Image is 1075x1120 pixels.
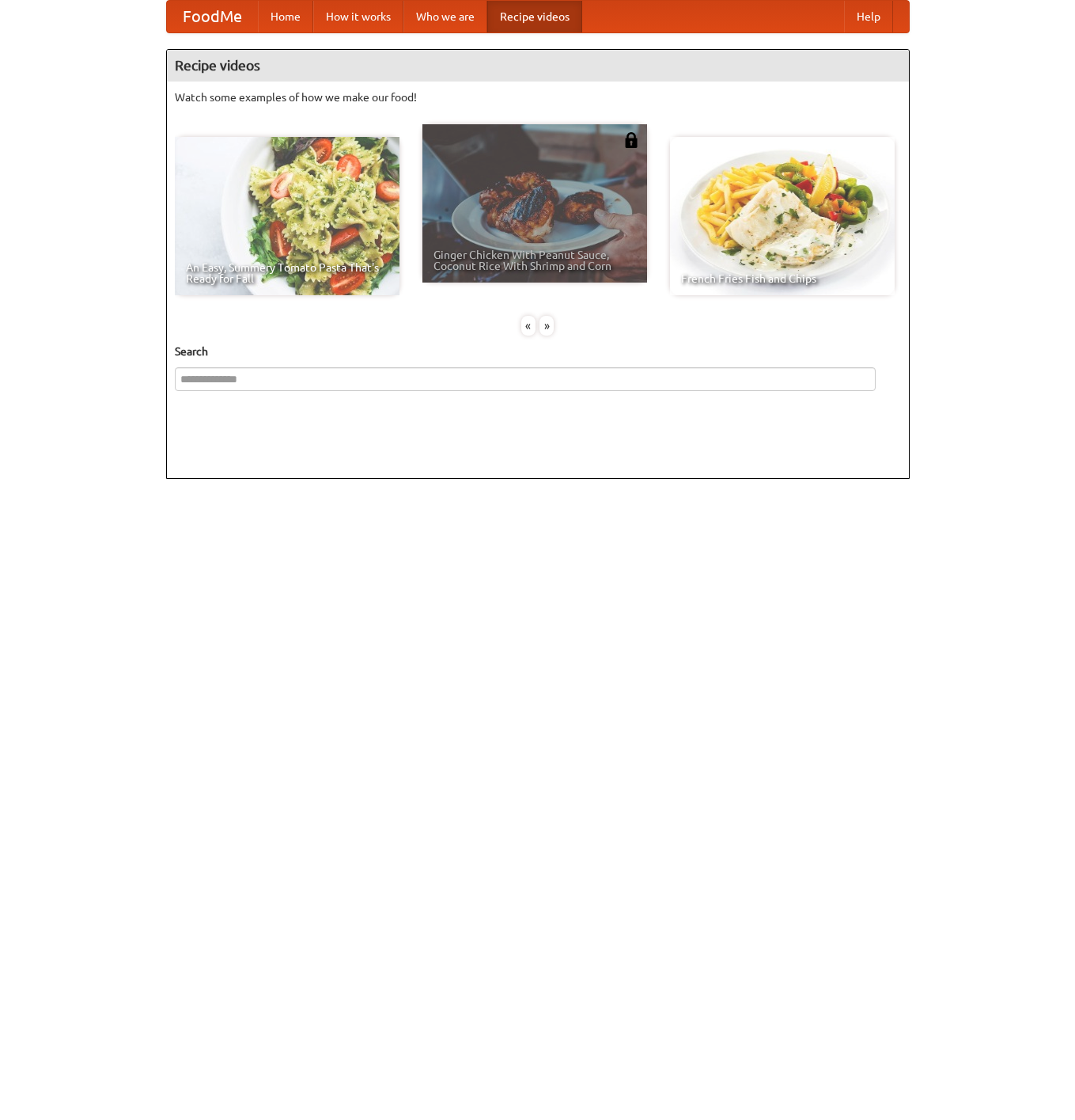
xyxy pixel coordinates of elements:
a: FoodMe [167,1,258,32]
a: How it works [313,1,403,32]
a: Who we are [403,1,487,32]
a: Help [844,1,893,32]
div: » [539,316,554,336]
a: French Fries Fish and Chips [670,137,895,295]
h5: Search [175,344,901,359]
a: An Easy, Summery Tomato Pasta That's Ready for Fall [175,137,399,295]
span: An Easy, Summery Tomato Pasta That's Ready for Fall [186,262,388,284]
a: Home [258,1,313,32]
img: 483408.png [623,132,639,148]
span: French Fries Fish and Chips [681,273,884,284]
a: Recipe videos [487,1,582,32]
div: « [521,316,536,336]
p: Watch some examples of how we make our food! [175,89,901,105]
h4: Recipe videos [167,50,909,82]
